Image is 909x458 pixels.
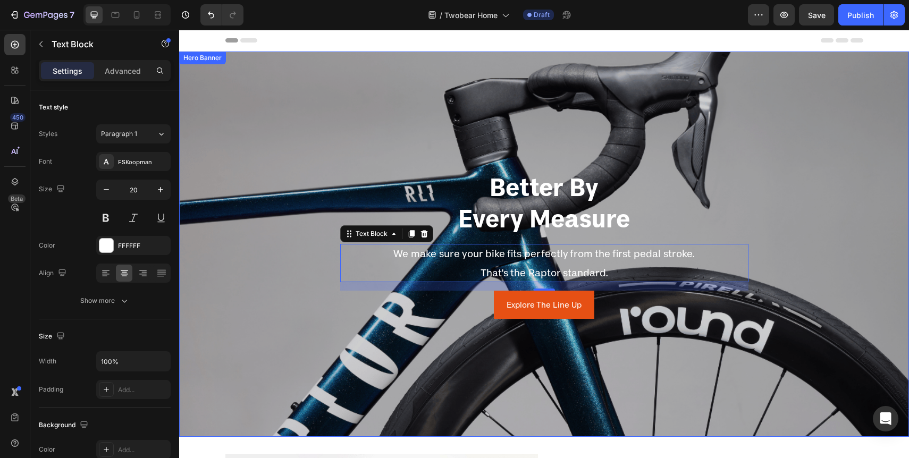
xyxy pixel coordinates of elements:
[118,157,168,167] div: FSKoopman
[39,182,67,197] div: Size
[39,129,57,139] div: Styles
[39,445,55,454] div: Color
[118,445,168,455] div: Add...
[80,295,130,306] div: Show more
[118,385,168,395] div: Add...
[39,291,171,310] button: Show more
[39,418,90,432] div: Background
[534,10,550,20] span: Draft
[847,10,874,21] div: Publish
[799,4,834,26] button: Save
[440,10,442,21] span: /
[97,352,170,371] input: Auto
[873,406,898,431] div: Open Intercom Messenger
[39,157,52,166] div: Font
[2,23,45,33] div: Hero Banner
[39,385,63,394] div: Padding
[105,65,141,77] p: Advanced
[39,103,68,112] div: Text style
[10,113,26,122] div: 450
[39,241,55,250] div: Color
[39,357,56,366] div: Width
[53,65,82,77] p: Settings
[808,11,826,20] span: Save
[39,266,69,281] div: Align
[315,261,415,289] button: <p>Explore The Line Up</p>
[838,4,883,26] button: Publish
[52,38,142,50] p: Text Block
[179,30,909,458] iframe: Design area
[39,329,67,344] div: Size
[4,4,79,26] button: 7
[70,9,74,21] p: 7
[118,241,168,251] div: FFFFFF
[8,194,26,203] div: Beta
[200,4,243,26] div: Undo/Redo
[327,267,402,283] p: Explore The Line Up
[101,129,137,139] span: Paragraph 1
[444,10,498,21] span: Twobear Home
[96,124,171,143] button: Paragraph 1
